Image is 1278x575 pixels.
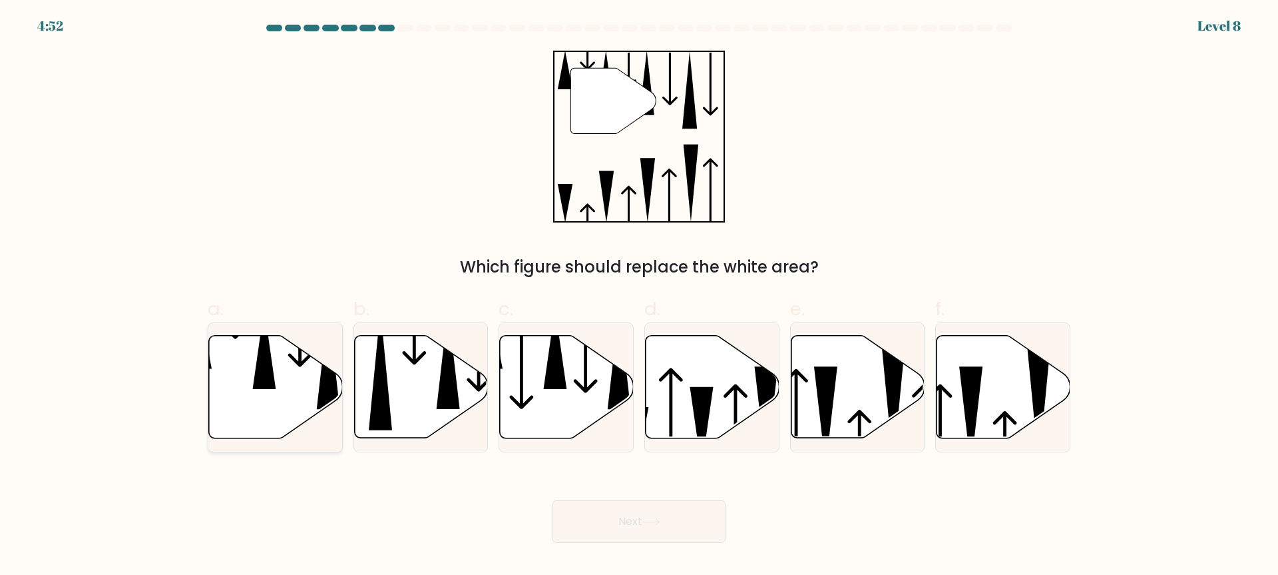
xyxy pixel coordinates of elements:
[499,296,513,322] span: c.
[208,296,224,322] span: a.
[216,255,1062,279] div: Which figure should replace the white area?
[552,500,726,543] button: Next
[1197,16,1241,36] div: Level 8
[935,296,945,322] span: f.
[570,68,656,133] g: "
[37,16,63,36] div: 4:52
[353,296,369,322] span: b.
[790,296,805,322] span: e.
[644,296,660,322] span: d.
